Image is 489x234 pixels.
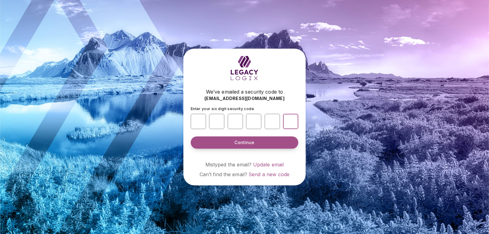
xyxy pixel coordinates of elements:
[206,88,283,95] span: We’ve emailed a security code to
[248,171,289,177] a: Send a new code
[191,136,298,149] button: Continue
[200,171,247,177] span: Can’t find the email?
[204,95,285,102] span: [EMAIL_ADDRESS][DOMAIN_NAME]
[234,139,254,146] span: Continue
[205,162,252,168] span: Mistyped the email?
[191,106,254,111] span: Enter your six digit security code
[253,162,284,168] a: Update email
